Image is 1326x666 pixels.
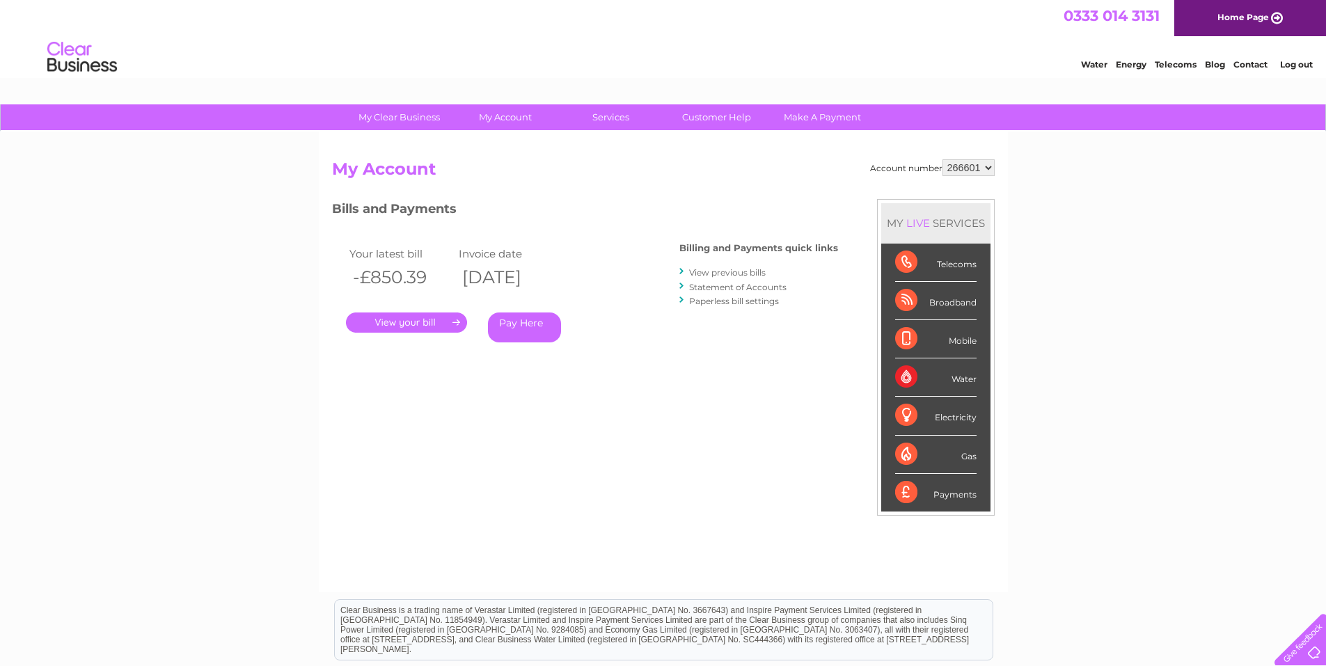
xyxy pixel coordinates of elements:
[488,312,561,342] a: Pay Here
[903,216,933,230] div: LIVE
[1233,59,1268,70] a: Contact
[342,104,457,130] a: My Clear Business
[689,282,787,292] a: Statement of Accounts
[332,199,838,223] h3: Bills and Payments
[1205,59,1225,70] a: Blog
[553,104,668,130] a: Services
[455,263,565,292] th: [DATE]
[1116,59,1146,70] a: Energy
[881,203,990,243] div: MY SERVICES
[895,358,977,397] div: Water
[455,244,565,263] td: Invoice date
[1081,59,1107,70] a: Water
[689,296,779,306] a: Paperless bill settings
[895,244,977,282] div: Telecoms
[346,244,456,263] td: Your latest bill
[332,159,995,186] h2: My Account
[346,263,456,292] th: -£850.39
[659,104,774,130] a: Customer Help
[1064,7,1160,24] a: 0333 014 3131
[870,159,995,176] div: Account number
[895,282,977,320] div: Broadband
[895,474,977,512] div: Payments
[1155,59,1197,70] a: Telecoms
[895,397,977,435] div: Electricity
[689,267,766,278] a: View previous bills
[895,320,977,358] div: Mobile
[448,104,562,130] a: My Account
[895,436,977,474] div: Gas
[346,312,467,333] a: .
[335,8,993,68] div: Clear Business is a trading name of Verastar Limited (registered in [GEOGRAPHIC_DATA] No. 3667643...
[679,243,838,253] h4: Billing and Payments quick links
[1280,59,1313,70] a: Log out
[765,104,880,130] a: Make A Payment
[47,36,118,79] img: logo.png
